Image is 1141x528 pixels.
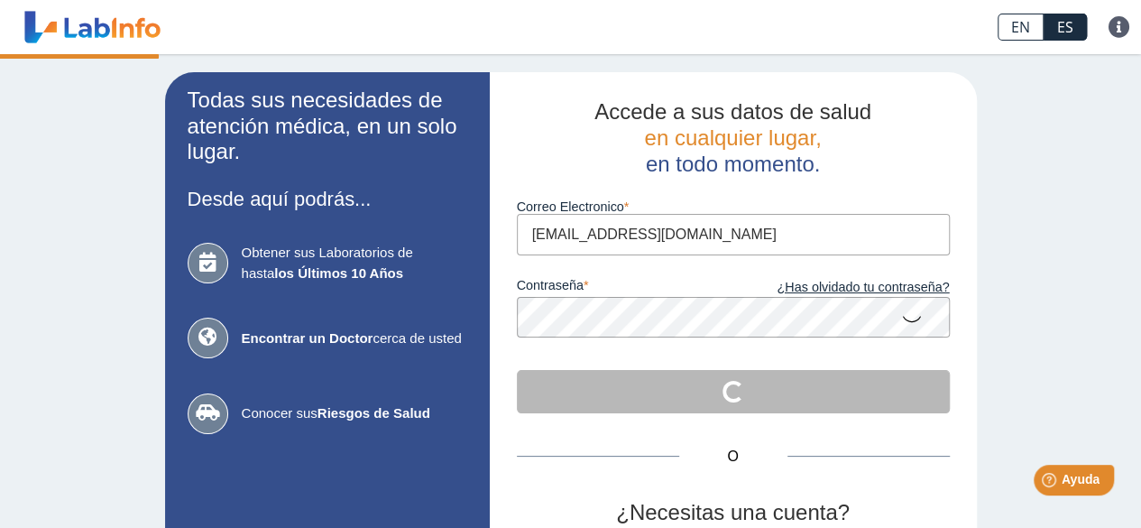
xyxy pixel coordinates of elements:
a: ¿Has olvidado tu contraseña? [733,278,950,298]
span: en todo momento. [646,152,820,176]
b: Riesgos de Salud [317,405,430,421]
h2: Todas sus necesidades de atención médica, en un solo lugar. [188,88,467,165]
span: cerca de usted [242,329,467,349]
span: Conocer sus [242,403,467,424]
span: Accede a sus datos de salud [594,99,871,124]
a: EN [998,14,1044,41]
b: los Últimos 10 Años [274,265,403,281]
b: Encontrar un Doctor [242,330,373,346]
h2: ¿Necesitas una cuenta? [517,500,950,526]
label: Correo Electronico [517,199,950,214]
a: ES [1044,14,1087,41]
span: O [679,446,787,468]
h3: Desde aquí podrás... [188,188,467,210]
iframe: Help widget launcher [980,458,1121,508]
span: Obtener sus Laboratorios de hasta [242,243,467,283]
span: en cualquier lugar, [644,125,821,150]
label: contraseña [517,278,733,298]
